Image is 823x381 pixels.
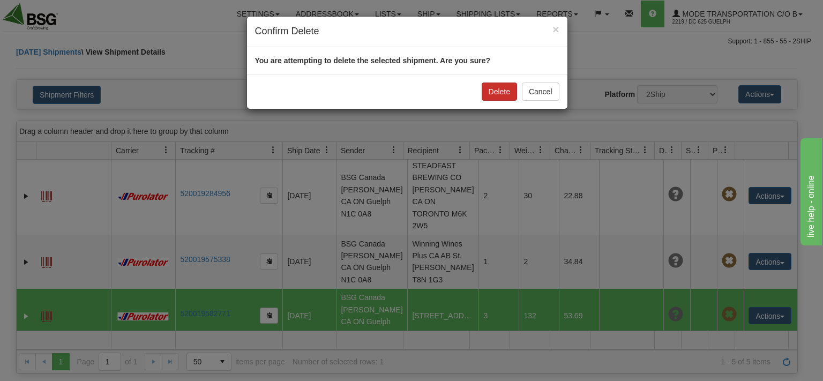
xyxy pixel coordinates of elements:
[255,56,491,65] strong: You are attempting to delete the selected shipment. Are you sure?
[552,23,559,35] span: ×
[522,83,559,101] button: Cancel
[552,24,559,35] button: Close
[8,6,99,19] div: live help - online
[798,136,822,245] iframe: chat widget
[255,25,559,39] h4: Confirm Delete
[482,83,517,101] button: Delete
